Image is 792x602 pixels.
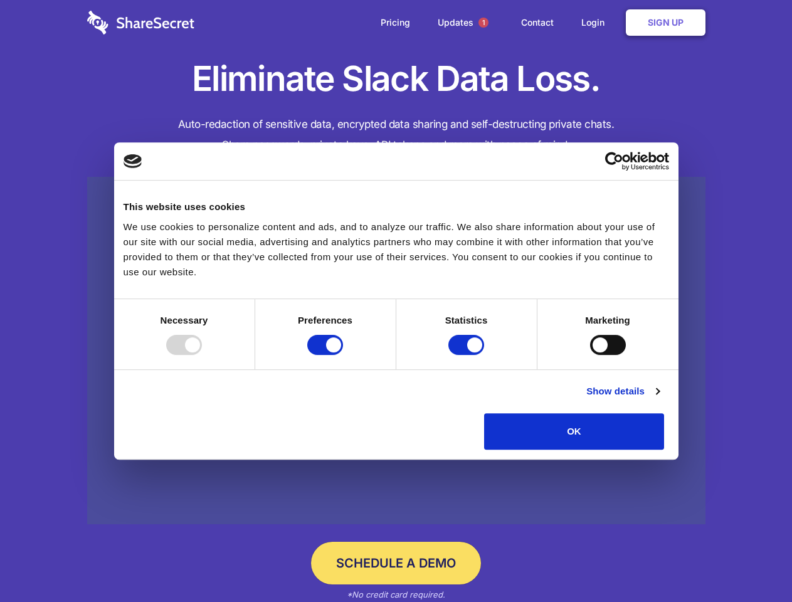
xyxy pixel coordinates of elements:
em: *No credit card required. [347,589,445,599]
img: logo [124,154,142,168]
span: 1 [478,18,488,28]
strong: Marketing [585,315,630,325]
a: Sign Up [626,9,705,36]
a: Contact [509,3,566,42]
h1: Eliminate Slack Data Loss. [87,56,705,102]
strong: Necessary [161,315,208,325]
div: This website uses cookies [124,199,669,214]
button: OK [484,413,664,450]
a: Wistia video thumbnail [87,177,705,525]
strong: Statistics [445,315,488,325]
h4: Auto-redaction of sensitive data, encrypted data sharing and self-destructing private chats. Shar... [87,114,705,156]
a: Login [569,3,623,42]
a: Schedule a Demo [311,542,481,584]
a: Pricing [368,3,423,42]
img: logo-wordmark-white-trans-d4663122ce5f474addd5e946df7df03e33cb6a1c49d2221995e7729f52c070b2.svg [87,11,194,34]
a: Show details [586,384,659,399]
strong: Preferences [298,315,352,325]
a: Usercentrics Cookiebot - opens in a new window [559,152,669,171]
div: We use cookies to personalize content and ads, and to analyze our traffic. We also share informat... [124,219,669,280]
